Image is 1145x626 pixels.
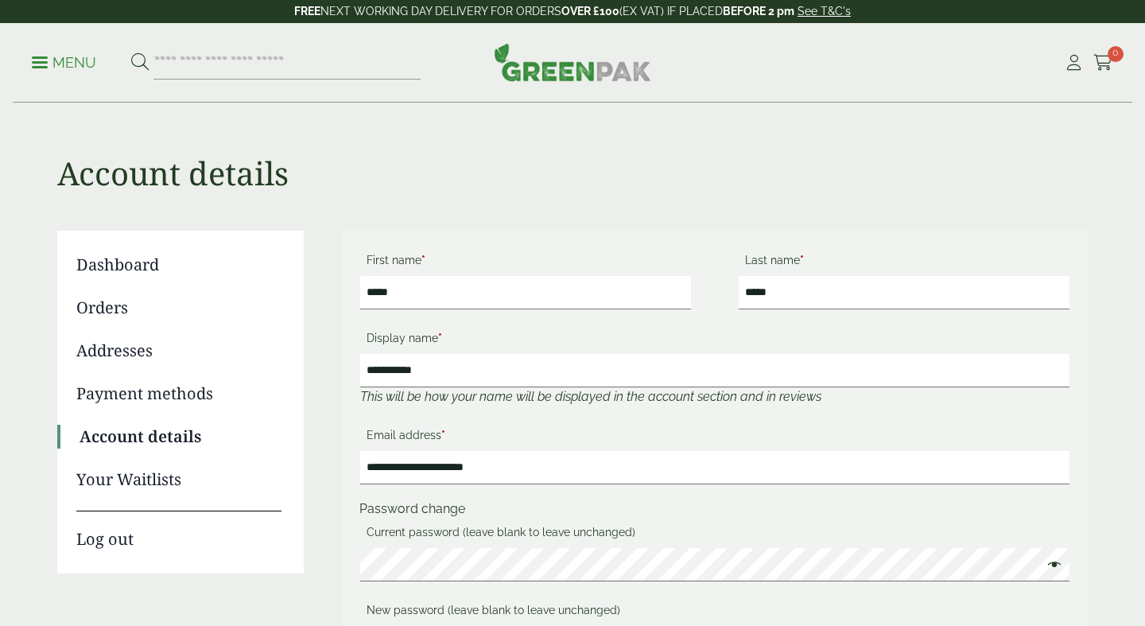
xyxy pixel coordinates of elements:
[294,5,320,17] strong: FREE
[1064,55,1084,71] i: My Account
[76,296,281,320] a: Orders
[360,389,821,404] em: This will be how your name will be displayed in the account section and in reviews
[739,249,1069,276] label: Last name
[76,468,281,492] a: Your Waitlists
[360,249,691,276] label: First name
[494,43,651,81] img: GreenPak Supplies
[1108,46,1124,62] span: 0
[360,327,1069,354] label: Display name
[1093,55,1113,71] i: Cart
[360,521,1069,548] label: Current password (leave blank to leave unchanged)
[76,253,281,277] a: Dashboard
[798,5,851,17] a: See T&C's
[358,500,467,519] legend: Password change
[76,339,281,363] a: Addresses
[360,599,1069,626] label: New password (leave blank to leave unchanged)
[32,53,96,69] a: Menu
[57,103,1088,192] h1: Account details
[723,5,794,17] strong: BEFORE 2 pm
[76,382,281,406] a: Payment methods
[561,5,619,17] strong: OVER £100
[1093,51,1113,75] a: 0
[80,425,281,449] a: Account details
[32,53,96,72] p: Menu
[76,511,281,551] a: Log out
[360,424,1069,451] label: Email address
